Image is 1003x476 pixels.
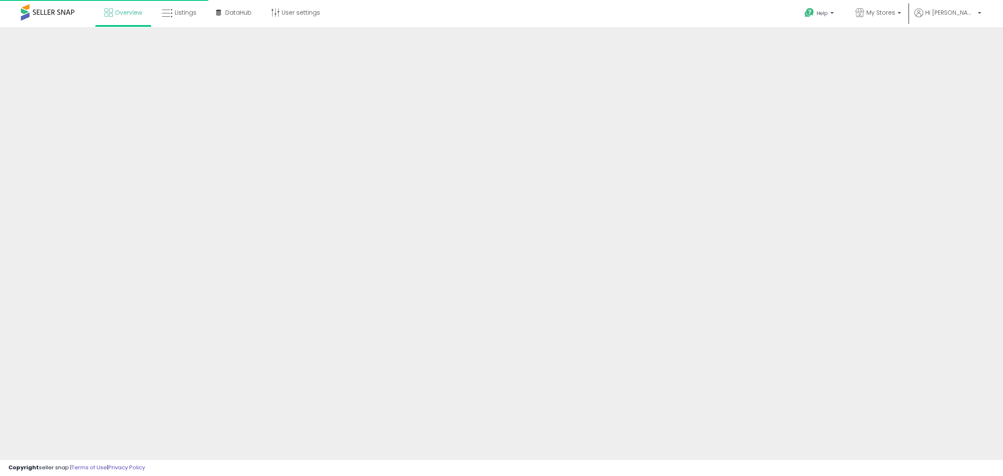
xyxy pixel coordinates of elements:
[225,8,252,17] span: DataHub
[866,8,895,17] span: My Stores
[798,1,842,27] a: Help
[115,8,142,17] span: Overview
[925,8,975,17] span: Hi [PERSON_NAME]
[817,10,828,17] span: Help
[804,8,815,18] i: Get Help
[914,8,981,27] a: Hi [PERSON_NAME]
[175,8,196,17] span: Listings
